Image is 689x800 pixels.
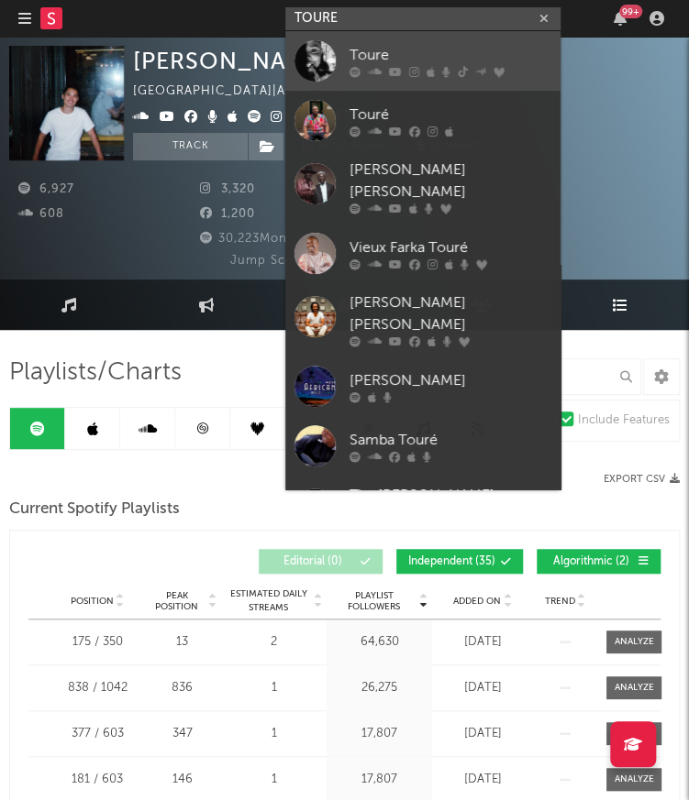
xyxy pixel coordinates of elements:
div: [GEOGRAPHIC_DATA] | Alternative [133,81,365,103]
span: Independent ( 35 ) [408,556,495,567]
div: [DATE] [437,679,528,697]
div: 2 [226,633,322,652]
div: 836 [148,679,217,697]
div: 1 [226,725,322,743]
a: Vieux Farka Touré [285,224,561,283]
a: [PERSON_NAME] [PERSON_NAME] [285,150,561,224]
div: [DATE] [437,633,528,652]
a: Toure [285,31,561,91]
div: 175 / 350 [56,633,139,652]
a: Touré [285,91,561,150]
div: 64,630 [331,633,428,652]
div: The [PERSON_NAME] Collective [350,485,551,529]
span: 608 [18,208,64,220]
a: The [PERSON_NAME] Collective [285,476,561,549]
button: Algorithmic(2) [537,549,661,574]
div: Toure [350,44,551,66]
a: Samba Touré [285,416,561,476]
a: [PERSON_NAME] [285,356,561,416]
div: 1 [226,771,322,789]
div: Vieux Farka Touré [350,236,551,258]
span: Added On [453,596,501,607]
button: Export CSV [604,474,680,485]
div: 146 [148,771,217,789]
div: 17,807 [331,771,428,789]
div: Include Features [578,410,670,432]
div: 1 [226,679,322,697]
span: 1,200 [200,208,255,220]
span: Algorithmic ( 2 ) [549,556,633,567]
div: [PERSON_NAME] [PERSON_NAME] [350,159,551,203]
div: [PERSON_NAME] [133,46,361,76]
div: Touré [350,104,551,126]
div: 838 / 1042 [56,679,139,697]
div: [DATE] [437,725,528,743]
a: [PERSON_NAME] [PERSON_NAME] [285,283,561,356]
div: [PERSON_NAME] [PERSON_NAME] [350,292,551,336]
span: Estimated Daily Streams [226,587,311,615]
span: 3,320 [200,183,255,195]
div: 99 + [619,5,642,18]
div: 13 [148,633,217,652]
div: 347 [148,725,217,743]
button: Track [133,133,248,160]
div: [DATE] [437,771,528,789]
div: 26,275 [331,679,428,697]
div: [PERSON_NAME] [350,369,551,391]
div: 377 / 603 [56,725,139,743]
span: Playlists/Charts [9,362,182,384]
span: Peak Position [148,590,206,612]
button: Editorial(0) [259,549,383,574]
div: 181 / 603 [56,771,139,789]
span: Playlist Followers [331,590,417,612]
span: Trend [545,596,575,607]
button: 99+ [614,11,627,26]
span: Position [71,596,114,607]
div: Samba Touré [350,429,551,451]
button: Independent(35) [396,549,523,574]
span: 30,223 Monthly Listeners [197,233,372,245]
span: Editorial ( 0 ) [271,556,355,567]
span: Current Spotify Playlists [9,499,180,521]
span: Jump Score: 59.6 [230,255,339,267]
div: 17,807 [331,725,428,743]
span: 6,927 [18,183,74,195]
input: Search for artists [285,7,561,30]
